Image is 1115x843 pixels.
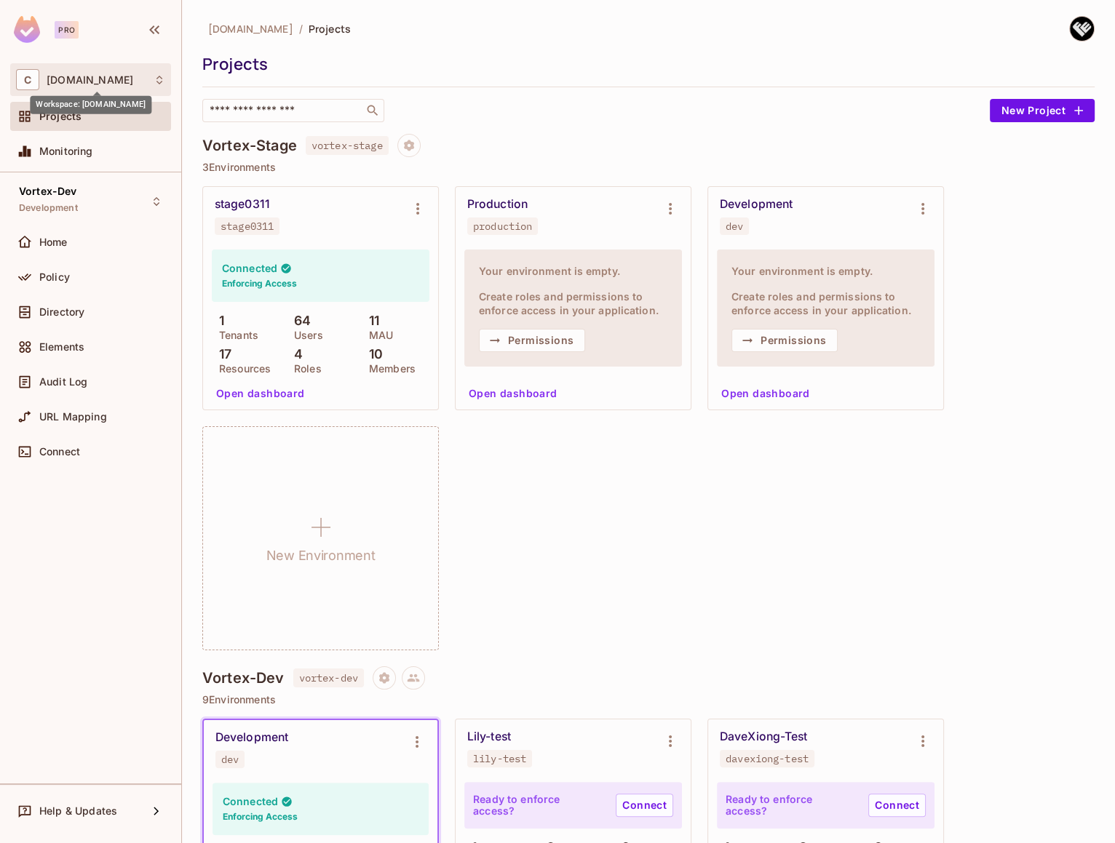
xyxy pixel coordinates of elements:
[287,329,323,341] p: Users
[202,694,1095,706] p: 9 Environments
[19,202,78,214] span: Development
[266,545,376,567] h1: New Environment
[402,727,432,756] button: Environment settings
[990,99,1095,122] button: New Project
[215,197,270,212] div: stage0311
[212,329,258,341] p: Tenants
[362,329,393,341] p: MAU
[616,794,673,817] a: Connect
[362,347,383,361] p: 10
[202,53,1087,75] div: Projects
[373,674,396,687] span: Project settings
[212,313,224,328] p: 1
[39,805,117,817] span: Help & Updates
[362,313,379,328] p: 11
[467,730,511,744] div: Lily-test
[306,136,389,155] span: vortex-stage
[202,669,285,687] h4: Vortex-Dev
[731,289,920,317] h4: Create roles and permissions to enforce access in your application.
[55,21,79,39] div: Pro
[30,96,151,114] div: Workspace: [DOMAIN_NAME]
[403,194,432,223] button: Environment settings
[39,271,70,283] span: Policy
[202,161,1095,173] p: 3 Environments
[215,730,288,745] div: Development
[39,341,84,353] span: Elements
[16,69,39,90] span: C
[210,382,311,405] button: Open dashboard
[467,197,528,212] div: Production
[726,220,743,232] div: dev
[39,376,87,388] span: Audit Log
[39,111,82,122] span: Projects
[1070,17,1094,41] img: Qianwen Li
[14,16,40,43] img: SReyMgAAAABJRU5ErkJggg==
[479,329,585,352] button: Permissions
[463,382,563,405] button: Open dashboard
[868,794,926,817] a: Connect
[731,264,920,278] h4: Your environment is empty.
[208,22,293,36] span: [DOMAIN_NAME]
[473,794,604,817] p: Ready to enforce access?
[362,363,416,375] p: Members
[39,145,93,157] span: Monitoring
[299,22,303,36] li: /
[39,411,107,423] span: URL Mapping
[479,289,667,317] h4: Create roles and permissions to enforce access in your application.
[212,363,271,375] p: Resources
[726,794,857,817] p: Ready to enforce access?
[309,22,351,36] span: Projects
[39,446,80,458] span: Connect
[656,194,685,223] button: Environment settings
[720,730,807,744] div: DaveXiong-Test
[221,754,239,765] div: dev
[212,347,231,361] p: 17
[731,329,838,352] button: Permissions
[293,668,365,687] span: vortex-dev
[908,194,937,223] button: Environment settings
[473,220,532,232] div: production
[39,236,68,248] span: Home
[908,727,937,756] button: Environment settings
[221,220,274,232] div: stage0311
[479,264,667,278] h4: Your environment is empty.
[473,753,526,764] div: lily-test
[202,137,297,154] h4: Vortex-Stage
[39,306,84,318] span: Directory
[19,185,77,197] span: Vortex-Dev
[47,74,133,86] span: Workspace: consoleconnect.com
[287,347,303,361] p: 4
[726,753,809,764] div: davexiong-test
[223,794,278,808] h4: Connected
[397,141,421,155] span: Project settings
[720,197,793,212] div: Development
[715,382,816,405] button: Open dashboard
[222,261,277,275] h4: Connected
[287,313,311,328] p: 64
[656,727,685,756] button: Environment settings
[287,363,322,375] p: Roles
[223,810,298,823] h6: Enforcing Access
[222,277,297,290] h6: Enforcing Access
